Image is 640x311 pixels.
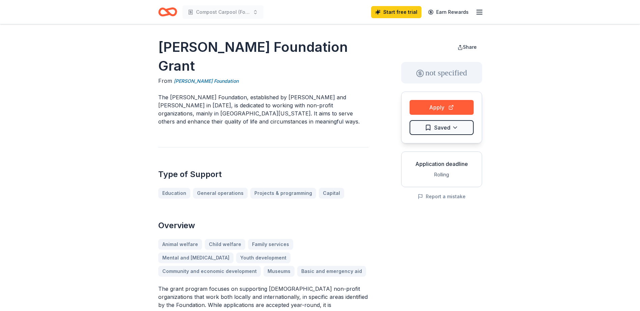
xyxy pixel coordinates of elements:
[193,188,248,199] a: General operations
[410,120,474,135] button: Saved
[196,8,250,16] span: Compost Carpool (Food Project)
[463,44,477,50] span: Share
[418,193,466,201] button: Report a mistake
[174,77,239,85] a: [PERSON_NAME] Foundation
[158,77,369,85] div: From
[371,6,421,18] a: Start free trial
[410,100,474,115] button: Apply
[183,5,263,19] button: Compost Carpool (Food Project)
[434,123,450,132] span: Saved
[158,38,369,75] h1: [PERSON_NAME] Foundation Grant
[401,62,482,83] div: not specified
[158,169,369,180] h2: Type of Support
[158,4,177,20] a: Home
[319,188,344,199] a: Capital
[407,160,476,168] div: Application deadline
[424,6,473,18] a: Earn Rewards
[407,171,476,179] div: Rolling
[158,188,190,199] a: Education
[250,188,316,199] a: Projects & programming
[452,40,482,54] button: Share
[158,220,369,231] h2: Overview
[158,93,369,126] p: The [PERSON_NAME] Foundation, established by [PERSON_NAME] and [PERSON_NAME] in [DATE], is dedica...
